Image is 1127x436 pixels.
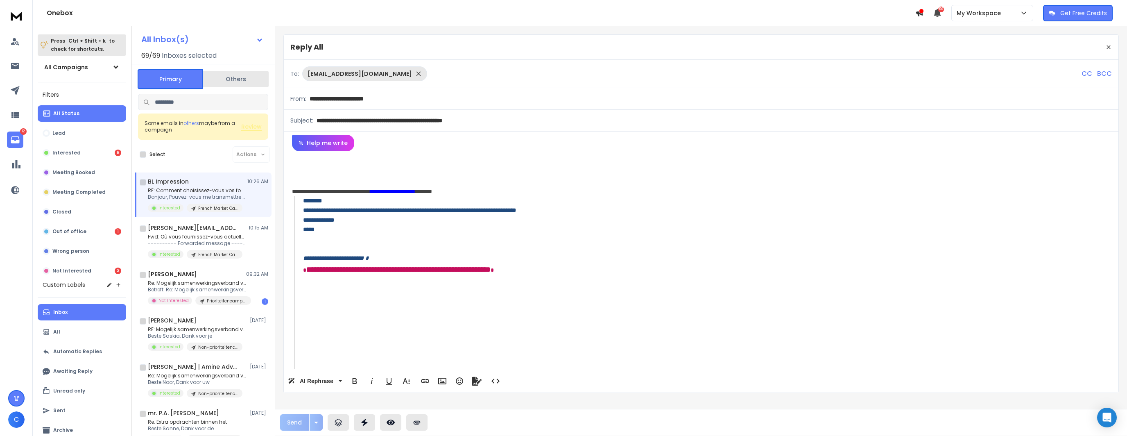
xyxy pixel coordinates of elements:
p: Interested [158,205,180,211]
p: Meeting Booked [52,169,95,176]
p: Lead [52,130,66,136]
p: BCC [1097,69,1112,79]
button: Not Interested3 [38,263,126,279]
p: Interested [52,150,81,156]
p: [DATE] [250,410,268,416]
div: Some emails in maybe from a campaign [145,120,241,133]
p: Automatic Replies [53,348,102,355]
div: Open Intercom Messenger [1097,408,1117,427]
h1: All Inbox(s) [141,35,189,43]
p: Wrong person [52,248,89,254]
h3: Filters [38,89,126,100]
p: Beste Saskia, Dank voor je [148,333,246,339]
button: Closed [38,204,126,220]
h3: Custom Labels [43,281,85,289]
button: Help me write [292,135,354,151]
p: 12 [20,128,27,135]
button: Interested8 [38,145,126,161]
p: Betreft: Re: Mogelijk samenwerkingsverband voor [148,286,246,293]
p: Inbox [53,309,68,316]
p: Closed [52,209,71,215]
button: C [8,411,25,428]
button: Insert Link (Ctrl+K) [417,373,433,389]
span: others [183,120,199,127]
button: Others [203,70,269,88]
button: Emoticons [452,373,467,389]
button: AI Rephrase [286,373,344,389]
p: Non-prioriteitencampagne Hele Dag | Eleads [198,344,238,350]
p: [DATE] [250,363,268,370]
p: [EMAIL_ADDRESS][DOMAIN_NAME] [308,70,412,78]
p: 10:26 AM [247,178,268,185]
div: 1 [262,298,268,305]
div: 8 [115,150,121,156]
a: 12 [7,132,23,148]
label: Select [149,151,165,158]
button: Automatic Replies [38,343,126,360]
p: Bonjour, Pouvez-vous me transmettre un [148,194,246,200]
h1: [PERSON_NAME] [148,270,197,278]
p: Press to check for shortcuts. [51,37,115,53]
p: Interested [158,251,180,257]
p: Not Interested [52,268,91,274]
p: [DATE] [250,317,268,324]
h1: BL Impression [148,177,189,186]
h1: mr. P.A. [PERSON_NAME] [148,409,219,417]
div: 1 [115,228,121,235]
div: 3 [115,268,121,274]
button: All Campaigns [38,59,126,75]
button: Meeting Booked [38,164,126,181]
img: logo [8,8,25,23]
p: Re: Mogelijk samenwerkingsverband voor slachtofferzaken [148,372,246,379]
button: Lead [38,125,126,141]
button: Review [241,123,262,131]
p: Archive [53,427,73,434]
p: Reply All [290,41,323,53]
button: Inbox [38,304,126,320]
span: Ctrl + Shift + k [67,36,107,45]
button: Primary [138,69,203,89]
p: Re: Mogelijk samenwerkingsverband voor civiel [148,280,246,286]
p: Re: Extra opdrachten binnen het [148,419,242,425]
p: 09:32 AM [246,271,268,277]
p: All Status [53,110,79,117]
p: Beste Noor, Dank voor uw [148,379,246,386]
button: Signature [469,373,484,389]
h1: All Campaigns [44,63,88,71]
p: Sent [53,407,66,414]
span: AI Rephrase [298,378,335,385]
button: Code View [488,373,503,389]
h1: [PERSON_NAME] [148,316,197,325]
button: Wrong person [38,243,126,259]
p: Subject: [290,116,313,125]
span: 50 [938,7,944,12]
p: French Market Campaign | Group A | Ralateam | Max 2 per Company [198,252,238,258]
p: Interested [158,344,180,350]
button: More Text [398,373,414,389]
p: Awaiting Reply [53,368,93,375]
p: Beste Sanne, Dank voor de [148,425,242,432]
p: To: [290,70,299,78]
button: Unread only [38,383,126,399]
button: Italic (Ctrl+I) [364,373,380,389]
p: 10:15 AM [249,225,268,231]
p: All [53,329,60,335]
p: Prioriteitencampagne Ochtend | Eleads [207,298,246,304]
p: CC [1082,69,1092,79]
button: Get Free Credits [1043,5,1113,21]
p: Non-prioriteitencampagne Hele Dag | Eleads [198,391,238,397]
button: All [38,324,126,340]
button: Underline (Ctrl+U) [381,373,397,389]
h1: Onebox [47,8,915,18]
button: Awaiting Reply [38,363,126,379]
h3: Inboxes selected [162,51,217,61]
p: ---------- Forwarded message --------- From: [PERSON_NAME] [148,240,246,247]
h1: [PERSON_NAME] | Amine Advocatuur [148,363,238,371]
button: All Status [38,105,126,122]
p: Fwd: Où vous fournissez-vous actuellement [148,234,246,240]
button: Out of office1 [38,223,126,240]
span: 69 / 69 [141,51,160,61]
